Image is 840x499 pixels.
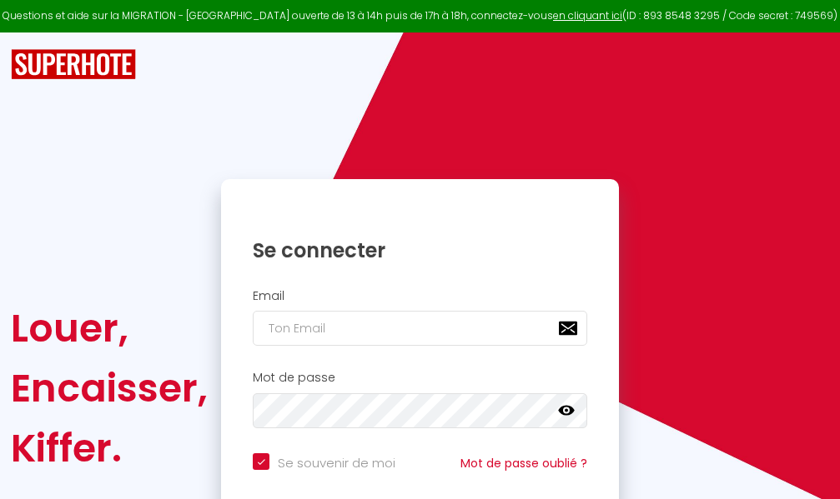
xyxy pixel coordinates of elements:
input: Ton Email [253,311,587,346]
a: Mot de passe oublié ? [460,455,587,472]
div: Kiffer. [11,418,208,478]
img: SuperHote logo [11,49,136,80]
div: Louer, [11,298,208,358]
h1: Se connecter [253,237,587,263]
a: en cliquant ici [553,8,622,22]
h2: Email [253,289,587,303]
h2: Mot de passe [253,371,587,385]
div: Encaisser, [11,358,208,418]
